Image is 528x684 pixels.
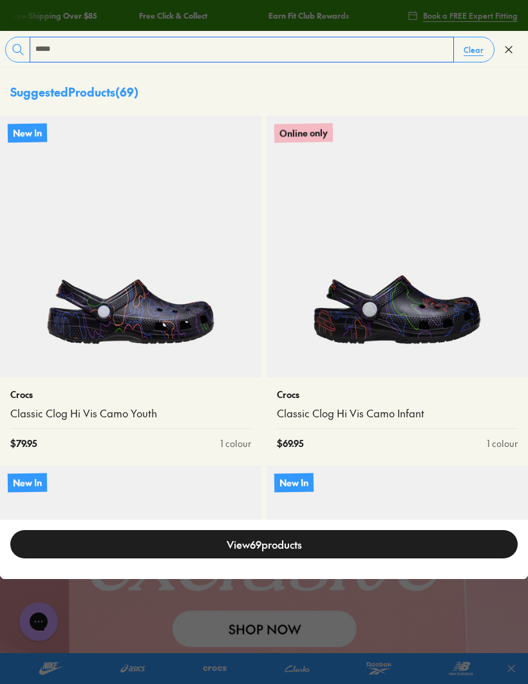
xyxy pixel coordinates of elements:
[274,473,314,492] p: New In
[453,38,494,61] button: Clear
[277,406,518,421] a: Classic Clog Hi Vis Camo Infant
[267,116,528,377] a: Online only
[408,4,518,27] a: Book a FREE Expert Fitting
[277,388,518,401] p: Crocs
[487,437,518,450] div: 1 colour
[8,473,47,492] p: New In
[277,437,303,450] span: $ 69.95
[274,123,333,143] p: Online only
[10,530,518,558] a: View69products
[10,406,251,421] a: Classic Clog Hi Vis Camo Youth
[10,437,37,450] span: $ 79.95
[10,83,138,100] p: Suggested Products
[115,84,138,100] span: ( 69 )
[8,123,47,142] p: New In
[423,10,518,21] span: Book a FREE Expert Fitting
[220,437,251,450] div: 1 colour
[10,388,251,401] p: Crocs
[13,598,64,645] iframe: Gorgias live chat messenger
